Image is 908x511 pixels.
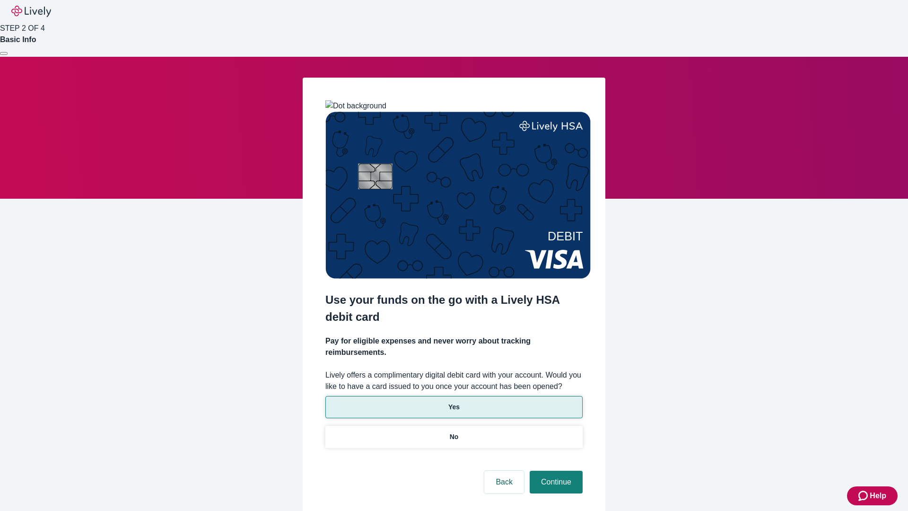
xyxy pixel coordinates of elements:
[530,471,583,493] button: Continue
[325,396,583,418] button: Yes
[325,370,583,392] label: Lively offers a complimentary digital debit card with your account. Would you like to have a card...
[870,490,886,502] span: Help
[325,426,583,448] button: No
[448,402,460,412] p: Yes
[325,100,386,112] img: Dot background
[847,486,898,505] button: Zendesk support iconHelp
[325,291,583,326] h2: Use your funds on the go with a Lively HSA debit card
[325,335,583,358] h4: Pay for eligible expenses and never worry about tracking reimbursements.
[858,490,870,502] svg: Zendesk support icon
[484,471,524,493] button: Back
[450,432,459,442] p: No
[11,6,51,17] img: Lively
[325,112,591,279] img: Debit card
